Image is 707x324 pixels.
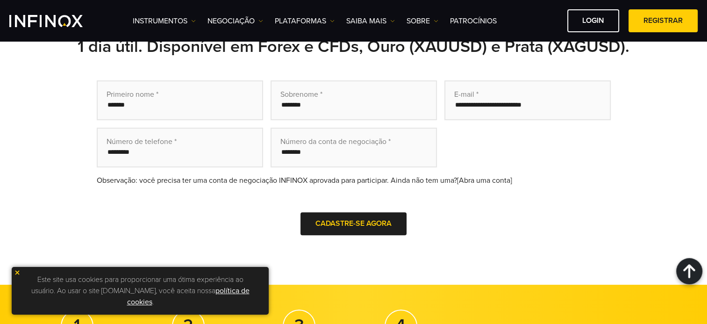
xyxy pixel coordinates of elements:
[14,269,21,276] img: yellow close icon
[97,175,611,186] div: Observação: você precisa ter uma conta de negociação INFINOX aprovada para participar. Ainda não ...
[407,15,438,27] a: SOBRE
[275,15,335,27] a: PLATAFORMAS
[346,15,395,27] a: Saiba mais
[9,15,105,27] a: INFINOX Logo
[567,9,619,32] a: Login
[16,272,264,310] p: Este site usa cookies para proporcionar uma ótima experiência ao usuário. Ao usar o site [DOMAIN_...
[207,15,263,27] a: NEGOCIAÇÃO
[315,219,392,228] span: Cadastre-se agora
[628,9,698,32] a: Registrar
[300,212,407,235] button: Cadastre-se agora
[133,15,196,27] a: Instrumentos
[457,176,512,185] a: [Abra uma conta]
[450,15,497,27] a: Patrocínios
